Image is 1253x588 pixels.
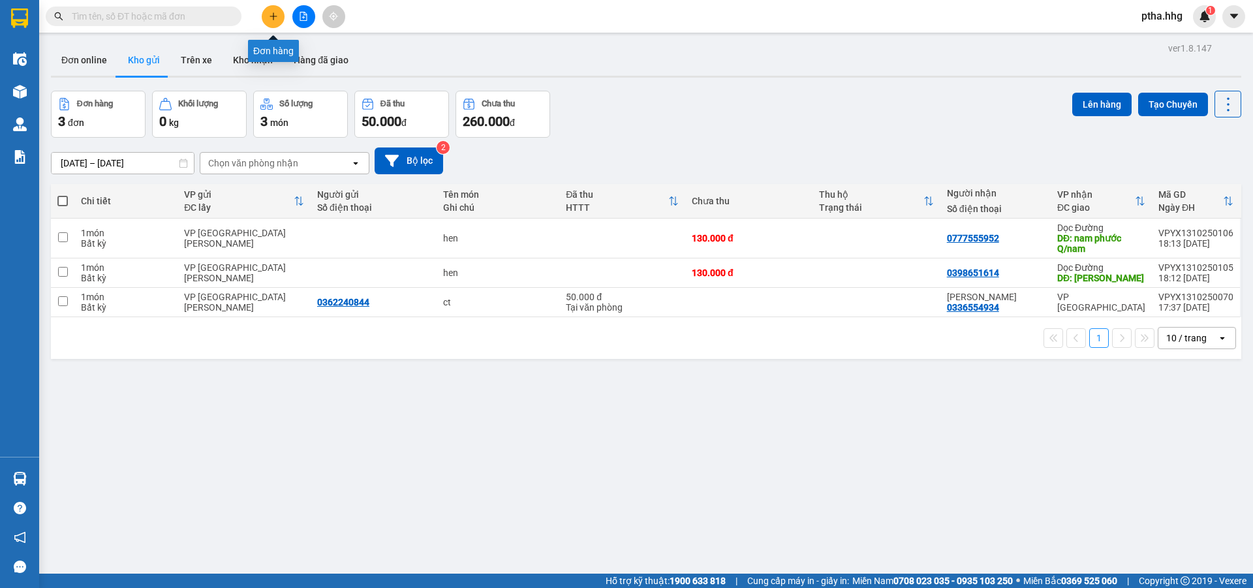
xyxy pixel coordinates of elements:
div: Đã thu [566,189,668,200]
div: Người gửi [317,189,430,200]
div: Mã GD [1158,189,1223,200]
div: Đơn hàng [77,99,113,108]
div: 130.000 đ [692,268,806,278]
div: ĐC giao [1057,202,1135,213]
button: Đơn online [51,44,117,76]
span: message [14,561,26,573]
div: 10 / trang [1166,332,1207,345]
span: plus [269,12,278,21]
svg: open [1217,333,1228,343]
div: VP [GEOGRAPHIC_DATA][PERSON_NAME] [184,228,304,249]
span: | [735,574,737,588]
span: đ [510,117,515,128]
sup: 2 [437,141,450,154]
div: Ghi chú [443,202,553,213]
div: Chưa thu [482,99,515,108]
div: Chọn văn phòng nhận [208,157,298,170]
span: search [54,12,63,21]
img: logo-vxr [11,8,28,28]
span: ⚪️ [1016,578,1020,583]
button: Lên hàng [1072,93,1132,116]
span: 1 [1208,6,1213,15]
span: caret-down [1228,10,1240,22]
span: kg [169,117,179,128]
div: 1 món [81,228,171,238]
button: 1 [1089,328,1109,348]
button: file-add [292,5,315,28]
img: icon-new-feature [1199,10,1211,22]
button: aim [322,5,345,28]
div: Chi tiết [81,196,171,206]
div: 18:13 [DATE] [1158,238,1233,249]
div: Chưa thu [692,196,806,206]
div: VP [GEOGRAPHIC_DATA][PERSON_NAME] [184,292,304,313]
div: VP [GEOGRAPHIC_DATA] [1057,292,1145,313]
input: Tìm tên, số ĐT hoặc mã đơn [72,9,226,23]
div: 50.000 đ [566,292,679,302]
span: question-circle [14,502,26,514]
button: Đã thu50.000đ [354,91,449,138]
div: DĐ: nam phước Q/nam [1057,233,1145,254]
img: warehouse-icon [13,52,27,66]
button: Trên xe [170,44,223,76]
th: Toggle SortBy [812,184,940,219]
div: Tên món [443,189,553,200]
span: | [1127,574,1129,588]
div: VPYX1310250105 [1158,262,1233,273]
span: đ [401,117,407,128]
div: VP nhận [1057,189,1135,200]
div: Số điện thoại [947,204,1044,214]
img: solution-icon [13,150,27,164]
span: 3 [260,114,268,129]
button: Tạo Chuyến [1138,93,1208,116]
div: Trạng thái [819,202,923,213]
img: logo [7,35,49,99]
div: 18:12 [DATE] [1158,273,1233,283]
img: warehouse-icon [13,85,27,99]
button: Bộ lọc [375,147,443,174]
th: Toggle SortBy [178,184,311,219]
span: 50.000 [362,114,401,129]
div: hen [443,233,553,243]
span: đơn [68,117,84,128]
strong: HÃNG XE HẢI HOÀNG GIA [74,13,156,41]
div: 1 món [81,292,171,302]
span: món [270,117,288,128]
span: Cung cấp máy in - giấy in: [747,574,849,588]
div: Khối lượng [178,99,218,108]
span: VPYX1310250070 [181,59,275,72]
div: VP gửi [184,189,294,200]
button: plus [262,5,285,28]
strong: PHIẾU GỬI HÀNG [62,81,168,95]
div: Số lượng [279,99,313,108]
button: Đơn hàng3đơn [51,91,146,138]
div: 17:37 [DATE] [1158,302,1233,313]
div: Dọc Đường [1057,262,1145,273]
button: Khối lượng0kg [152,91,247,138]
div: ver 1.8.147 [1168,41,1212,55]
span: 260.000 [463,114,510,129]
div: Tại văn phòng [566,302,679,313]
button: Chưa thu260.000đ [456,91,550,138]
div: 0777555952 [947,233,999,243]
div: VP [GEOGRAPHIC_DATA][PERSON_NAME] [184,262,304,283]
span: 0 [159,114,166,129]
div: Số điện thoại [317,202,430,213]
div: Bất kỳ [81,302,171,313]
strong: 1900 633 818 [670,576,726,586]
div: Thu hộ [819,189,923,200]
span: 24 [PERSON_NAME] - [PERSON_NAME][GEOGRAPHIC_DATA] [61,44,159,78]
div: Đơn hàng [248,40,299,62]
span: ptha.hhg [1131,8,1193,24]
div: VPYX1310250070 [1158,292,1233,302]
span: 3 [58,114,65,129]
div: DĐ: bà ren q nam [1057,273,1145,283]
div: 0336554934 [947,302,999,313]
svg: open [350,158,361,168]
th: Toggle SortBy [559,184,685,219]
div: Nguyễn Văn Toàn [947,292,1044,302]
div: 0398651614 [947,268,999,278]
div: Đã thu [380,99,405,108]
span: copyright [1181,576,1190,585]
img: warehouse-icon [13,117,27,131]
